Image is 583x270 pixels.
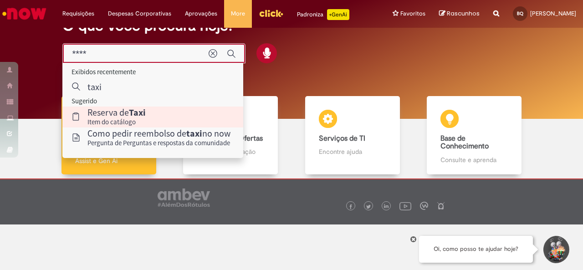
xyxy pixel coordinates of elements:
[384,204,389,209] img: logo_footer_linkedin.png
[399,200,411,212] img: logo_footer_youtube.png
[231,9,245,18] span: More
[185,9,217,18] span: Aprovações
[542,236,569,263] button: Iniciar Conversa de Suporte
[319,147,386,156] p: Encontre ajuda
[158,188,210,207] img: logo_footer_ambev_rotulo_gray.png
[291,96,414,175] a: Serviços de TI Encontre ajuda
[439,10,480,18] a: Rascunhos
[327,9,349,20] p: +GenAi
[447,9,480,18] span: Rascunhos
[419,236,533,263] div: Oi, como posso te ajudar hoje?
[62,9,94,18] span: Requisições
[48,96,170,175] a: Tirar dúvidas Tirar dúvidas com Lupi Assist e Gen Ai
[530,10,576,17] span: [PERSON_NAME]
[437,202,445,210] img: logo_footer_naosei.png
[259,6,283,20] img: click_logo_yellow_360x200.png
[440,134,489,151] b: Base de Conhecimento
[1,5,48,23] img: ServiceNow
[297,9,349,20] div: Padroniza
[319,134,365,143] b: Serviços de TI
[414,96,536,175] a: Base de Conhecimento Consulte e aprenda
[440,155,508,164] p: Consulte e aprenda
[366,204,371,209] img: logo_footer_twitter.png
[400,9,425,18] span: Favoritos
[348,204,353,209] img: logo_footer_facebook.png
[108,9,171,18] span: Despesas Corporativas
[62,18,520,34] h2: O que você procura hoje?
[420,202,428,210] img: logo_footer_workplace.png
[517,10,523,16] span: BQ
